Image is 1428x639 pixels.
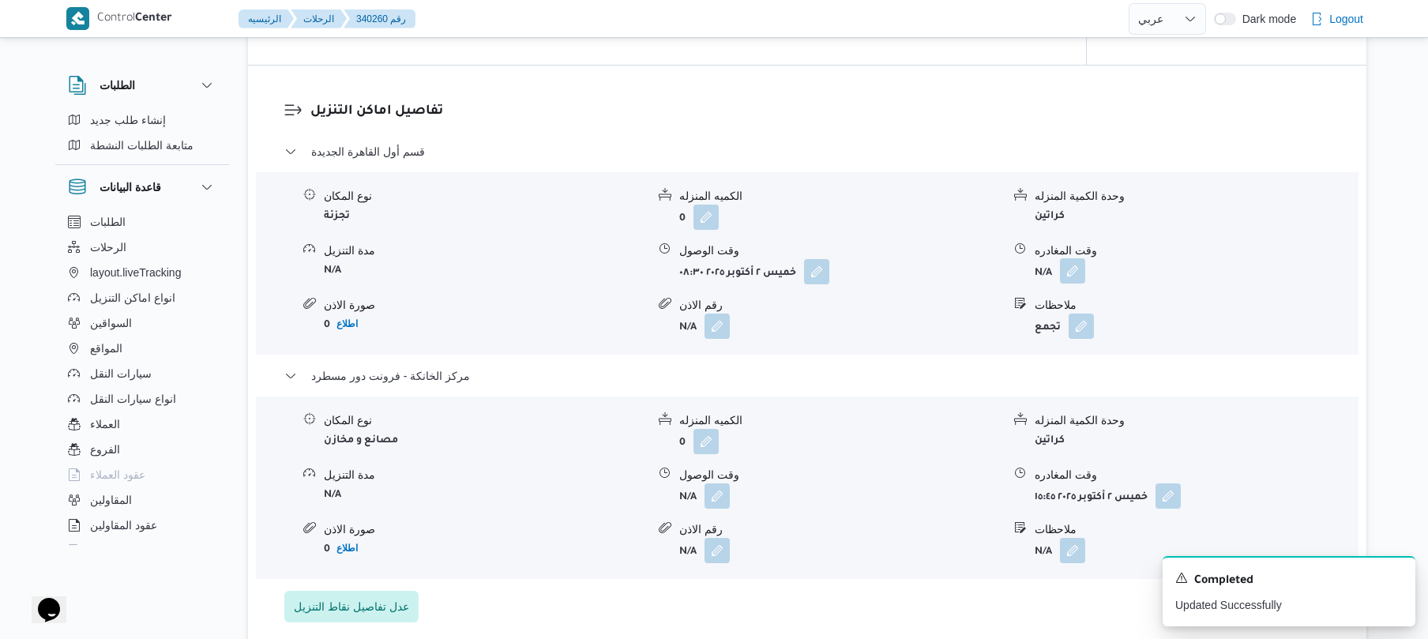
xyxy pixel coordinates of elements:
div: الطلبات [55,107,229,164]
div: Notification [1175,570,1403,591]
b: خميس ٢ أكتوبر ٢٠٢٥ ٠٨:٣٠ [679,268,796,279]
div: صورة الاذن [324,297,646,314]
span: الطلبات [90,212,126,231]
b: اطلاع [336,318,358,329]
div: قاعدة البيانات [55,209,229,551]
button: اطلاع [330,539,364,558]
h3: الطلبات [100,76,135,95]
span: العملاء [90,415,120,434]
b: كراتين [1035,435,1065,446]
b: N/A [679,492,697,503]
button: layout.liveTracking [62,260,223,285]
span: إنشاء طلب جديد [90,111,166,130]
span: متابعة الطلبات النشطة [90,136,194,155]
div: ملاحظات [1035,297,1357,314]
button: عقود المقاولين [62,513,223,538]
button: اطلاع [330,314,364,333]
b: N/A [679,322,697,333]
span: قسم أول القاهرة الجديدة [311,142,425,161]
button: الرئيسيه [239,9,294,28]
div: صورة الاذن [324,521,646,538]
span: عقود العملاء [90,465,145,484]
button: 340260 رقم [344,9,415,28]
b: 0 [324,544,330,555]
div: وحدة الكمية المنزله [1035,188,1357,205]
b: اطلاع [336,543,358,554]
iframe: chat widget [16,576,66,623]
span: مركز الخانكة - فرونت دور مسطرد [311,366,470,385]
button: انواع اماكن التنزيل [62,285,223,310]
div: وقت المغادره [1035,467,1357,483]
span: انواع سيارات النقل [90,389,176,408]
b: تجمع [1035,322,1061,333]
button: الطلبات [62,209,223,235]
button: الرحلات [62,235,223,260]
h3: تفاصيل اماكن التنزيل [310,101,1331,122]
div: مركز الخانكة - فرونت دور مسطرد [256,397,1358,579]
div: رقم الاذن [679,521,1001,538]
b: Center [135,13,172,25]
span: الرحلات [90,238,126,257]
b: N/A [1035,268,1052,279]
button: المقاولين [62,487,223,513]
span: Logout [1329,9,1363,28]
button: عقود العملاء [62,462,223,487]
div: وقت الوصول [679,467,1001,483]
button: المواقع [62,336,223,361]
span: المقاولين [90,491,132,509]
button: سيارات النقل [62,361,223,386]
b: N/A [324,265,341,276]
div: نوع المكان [324,412,646,429]
button: العملاء [62,412,223,437]
div: وقت المغادره [1035,242,1357,259]
b: تجزئة [324,211,350,222]
button: إنشاء طلب جديد [62,107,223,133]
b: N/A [1035,547,1052,558]
span: layout.liveTracking [90,263,181,282]
b: 0 [679,213,686,224]
div: مدة التنزيل [324,467,646,483]
b: خميس ٢ أكتوبر ٢٠٢٥ ١٥:٤٥ [1035,492,1148,503]
button: انواع سيارات النقل [62,386,223,412]
button: الرحلات [291,9,347,28]
h3: قاعدة البيانات [100,178,161,197]
div: الكميه المنزله [679,188,1001,205]
b: N/A [679,547,697,558]
div: وقت الوصول [679,242,1001,259]
b: 0 [324,320,330,331]
span: عدل تفاصيل نقاط التنزيل [294,597,409,616]
div: الكميه المنزله [679,412,1001,429]
div: مدة التنزيل [324,242,646,259]
b: 0 [679,438,686,449]
span: المواقع [90,339,122,358]
button: اجهزة التليفون [62,538,223,563]
button: الفروع [62,437,223,462]
b: N/A [324,490,341,501]
button: Logout [1304,3,1370,35]
span: Dark mode [1236,13,1296,25]
p: Updated Successfully [1175,597,1403,614]
span: اجهزة التليفون [90,541,156,560]
span: انواع اماكن التنزيل [90,288,175,307]
img: X8yXhbKr1z7QwAAAABJRU5ErkJggg== [66,7,89,30]
button: الطلبات [68,76,216,95]
button: قاعدة البيانات [68,178,216,197]
div: ملاحظات [1035,521,1357,538]
div: رقم الاذن [679,297,1001,314]
span: Completed [1194,572,1253,591]
div: وحدة الكمية المنزله [1035,412,1357,429]
button: مركز الخانكة - فرونت دور مسطرد [284,366,1331,385]
div: نوع المكان [324,188,646,205]
span: عقود المقاولين [90,516,157,535]
span: الفروع [90,440,120,459]
b: مصانع و مخازن [324,435,398,446]
div: قسم أول القاهرة الجديدة [256,172,1358,355]
button: متابعة الطلبات النشطة [62,133,223,158]
button: السواقين [62,310,223,336]
span: سيارات النقل [90,364,152,383]
b: كراتين [1035,211,1065,222]
button: قسم أول القاهرة الجديدة [284,142,1331,161]
span: السواقين [90,314,132,333]
button: عدل تفاصيل نقاط التنزيل [284,591,419,622]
